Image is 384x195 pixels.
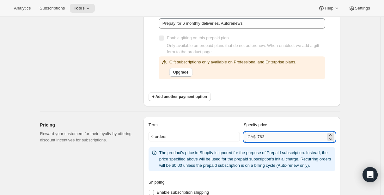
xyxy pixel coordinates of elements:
[149,179,335,185] p: Shipping
[152,94,207,99] span: + Add another payment option
[149,92,211,101] button: + Add another payment option
[345,4,374,13] button: Settings
[363,167,378,182] div: Open Intercom Messenger
[74,6,85,11] span: Tools
[157,190,209,195] span: Enable subscription shipping
[40,122,133,128] h2: Pricing
[40,131,133,143] p: Reward your customers for their loyalty by offering discount incentives for subscriptions.
[159,150,331,168] span: The product's price in Shopify is ignored for the purpose of Prepaid subscription. Instead, the p...
[36,4,69,13] button: Subscriptions
[247,134,255,139] span: CA$
[169,68,192,77] button: Upgrade
[244,122,335,128] div: Specify price
[355,6,370,11] span: Settings
[70,4,95,13] button: Tools
[149,132,240,141] div: 6 orders
[167,36,229,40] span: Enable gifting on this prepaid plan
[325,6,333,11] span: Help
[149,122,240,128] div: Term
[173,70,189,75] span: Upgrade
[14,6,31,11] span: Analytics
[40,6,65,11] span: Subscriptions
[167,43,319,54] span: Only available on prepaid plans that do not autorenew. When enabled, we add a gift form to the pr...
[314,4,343,13] button: Help
[10,4,34,13] button: Analytics
[169,59,296,65] p: Gift subscriptions only available on Professional and Enterprise plans.
[257,132,326,142] input: 0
